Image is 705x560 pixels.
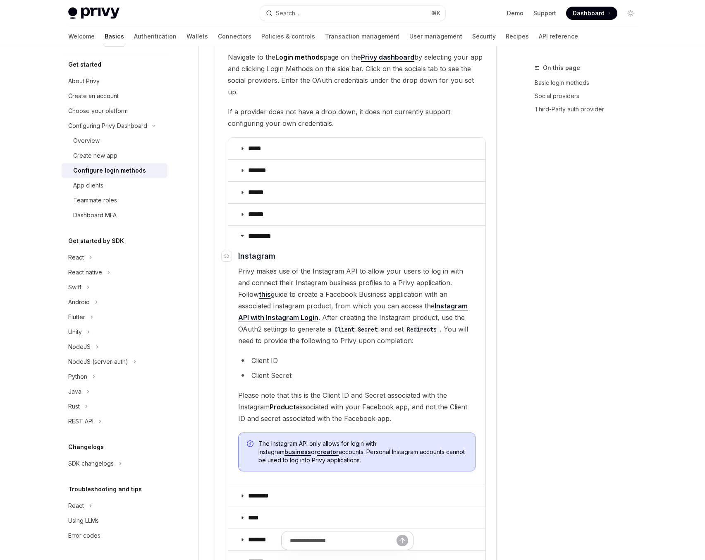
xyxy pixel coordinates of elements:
[62,103,167,118] a: Choose your platform
[62,265,167,280] button: Toggle React native section
[228,106,486,129] span: If a provider does not have a drop down, it does not currently support configuring your own crede...
[73,210,117,220] div: Dashboard MFA
[62,414,167,429] button: Toggle REST API section
[539,26,578,46] a: API reference
[68,516,99,526] div: Using LLMs
[68,76,100,86] div: About Privy
[432,10,440,17] span: ⌘ K
[397,535,408,546] button: Send message
[238,250,275,262] span: Instagram
[218,26,251,46] a: Connectors
[535,103,644,116] a: Third-Party auth provider
[68,312,85,322] div: Flutter
[62,163,167,178] a: Configure login methods
[68,342,91,352] div: NodeJS
[238,389,476,424] span: Please note that this is the Client ID and Secret associated with the Instagram associated with y...
[68,531,100,541] div: Error codes
[68,401,80,411] div: Rust
[73,136,100,146] div: Overview
[68,236,124,246] h5: Get started by SDK
[73,151,117,161] div: Create new app
[624,7,637,20] button: Toggle dark mode
[62,74,167,89] a: About Privy
[68,357,128,367] div: NodeJS (server-auth)
[62,324,167,339] button: Toggle Unity section
[238,265,476,346] span: Privy makes use of the Instagram API to allow your users to log in with and connect their Instagr...
[68,372,87,382] div: Python
[261,26,315,46] a: Policies & controls
[276,8,299,18] div: Search...
[62,280,167,295] button: Toggle Swift section
[68,26,95,46] a: Welcome
[222,250,238,262] a: Navigate to header
[62,513,167,528] a: Using LLMs
[73,166,146,175] div: Configure login methods
[238,370,476,381] li: Client Secret
[533,9,556,17] a: Support
[62,193,167,208] a: Teammate roles
[573,9,605,17] span: Dashboard
[62,354,167,369] button: Toggle NodeJS (server-auth) section
[62,399,167,414] button: Toggle Rust section
[68,7,119,19] img: light logo
[134,26,177,46] a: Authentication
[238,355,476,366] li: Client ID
[247,440,255,449] svg: Info
[62,89,167,103] a: Create an account
[68,387,81,397] div: Java
[62,528,167,543] a: Error codes
[535,89,644,103] a: Social providers
[258,440,467,464] span: The Instagram API only allows for login with Instagram or accounts. Personal Instagram accounts c...
[62,148,167,163] a: Create new app
[62,295,167,310] button: Toggle Android section
[62,498,167,513] button: Toggle React section
[186,26,208,46] a: Wallets
[68,60,101,70] h5: Get started
[68,252,84,262] div: React
[62,178,167,193] a: App clients
[68,282,81,292] div: Swift
[62,339,167,354] button: Toggle NodeJS section
[68,459,114,469] div: SDK changelogs
[331,325,381,334] code: Client Secret
[68,267,102,277] div: React native
[507,9,523,17] a: Demo
[62,133,167,148] a: Overview
[105,26,124,46] a: Basics
[270,403,296,411] strong: Product
[472,26,496,46] a: Security
[506,26,529,46] a: Recipes
[361,53,414,62] a: Privy dashboard
[284,448,311,456] a: business
[404,325,440,334] code: Redirects
[68,416,93,426] div: REST API
[290,531,397,550] input: Ask a question...
[68,327,82,337] div: Unity
[68,484,142,494] h5: Troubleshooting and tips
[543,63,580,73] span: On this page
[275,53,323,61] strong: Login methods
[68,121,147,131] div: Configuring Privy Dashboard
[62,118,167,133] button: Toggle Configuring Privy Dashboard section
[68,501,84,511] div: React
[73,180,103,190] div: App clients
[68,106,128,116] div: Choose your platform
[317,448,339,456] a: creator
[62,208,167,223] a: Dashboard MFA
[325,26,399,46] a: Transaction management
[62,456,167,471] button: Toggle SDK changelogs section
[73,195,117,205] div: Teammate roles
[68,442,104,452] h5: Changelogs
[62,384,167,399] button: Toggle Java section
[260,6,445,21] button: Open search
[62,250,167,265] button: Toggle React section
[409,26,462,46] a: User management
[68,91,119,101] div: Create an account
[62,310,167,324] button: Toggle Flutter section
[535,76,644,89] a: Basic login methods
[566,7,617,20] a: Dashboard
[68,297,90,307] div: Android
[228,51,486,98] span: Navigate to the page on the by selecting your app and clicking Login Methods on the side bar. Cli...
[259,290,271,299] a: this
[62,369,167,384] button: Toggle Python section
